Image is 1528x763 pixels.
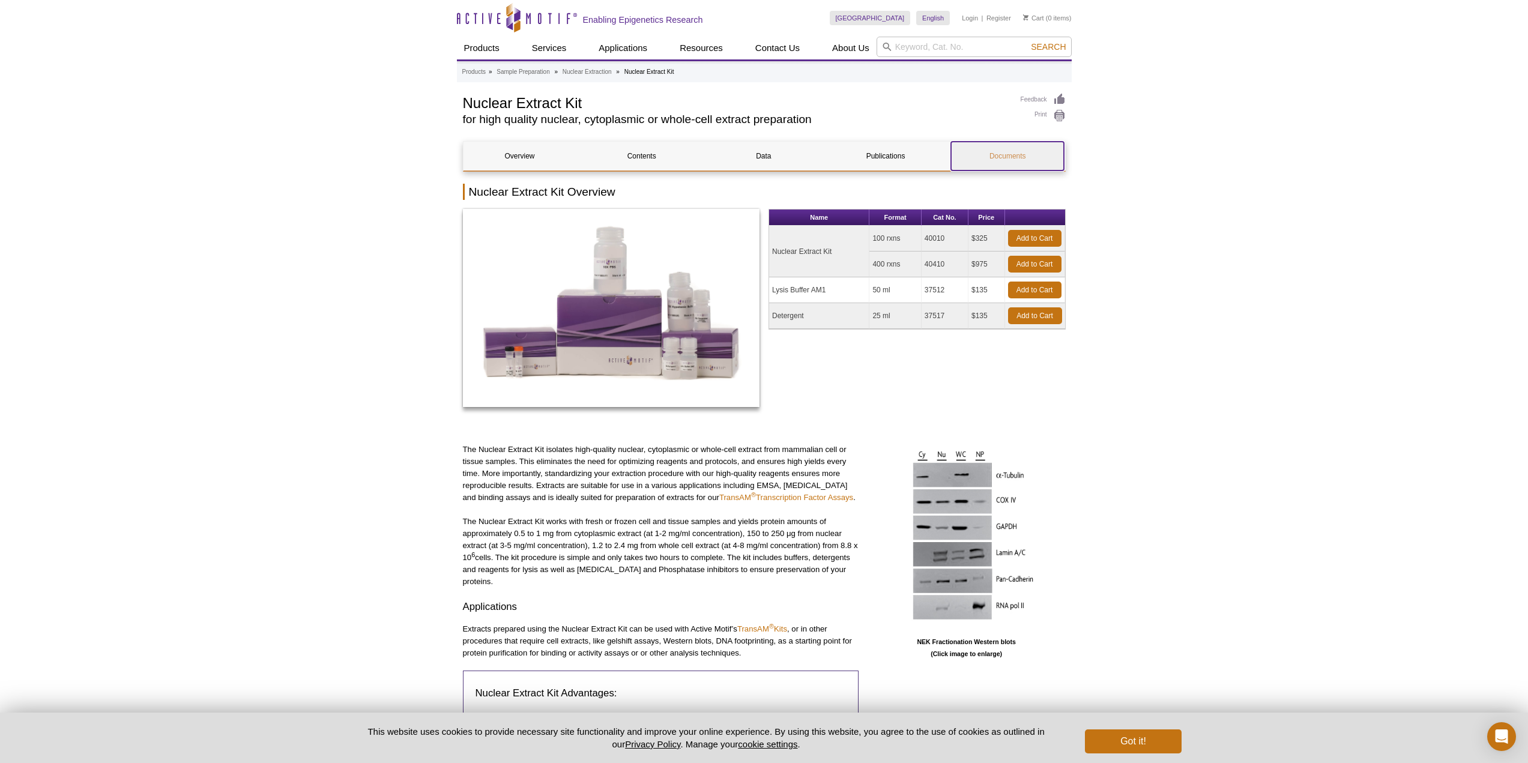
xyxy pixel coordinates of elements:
[825,37,877,59] a: About Us
[497,67,549,77] a: Sample Preparation
[554,68,558,75] li: »
[525,37,574,59] a: Services
[968,303,1005,329] td: $135
[1031,42,1066,52] span: Search
[457,37,507,59] a: Products
[922,252,968,277] td: 40410
[464,142,576,170] a: Overview
[922,277,968,303] td: 37512
[347,725,1066,750] p: This website uses cookies to provide necessary site functionality and improve your online experie...
[1027,41,1069,52] button: Search
[1085,729,1181,753] button: Got it!
[672,37,730,59] a: Resources
[769,303,869,329] td: Detergent
[476,686,846,701] h3: Nuclear Extract Kit Advantages:
[769,226,869,277] td: Nuclear Extract Kit
[1487,722,1516,751] div: Open Intercom Messenger
[982,11,983,25] li: |
[951,142,1064,170] a: Documents
[1008,307,1062,324] a: Add to Cart
[616,68,620,75] li: »
[1023,14,1044,22] a: Cart
[585,142,698,170] a: Contents
[968,226,1005,252] td: $325
[968,210,1005,226] th: Price
[1023,11,1072,25] li: (0 items)
[463,93,1009,111] h1: Nuclear Extract Kit
[463,209,760,407] img: Nuclear Extract Kit
[591,37,654,59] a: Applications
[962,14,978,22] a: Login
[563,67,612,77] a: Nuclear Extraction
[1008,230,1061,247] a: Add to Cart
[869,226,921,252] td: 100 rxns
[1021,109,1066,122] a: Print
[968,277,1005,303] td: $135
[769,210,869,226] th: Name
[986,14,1011,22] a: Register
[892,444,1042,632] img: NEK Fractionation Western blots
[877,37,1072,57] input: Keyword, Cat. No.
[719,493,853,502] a: TransAM®Transcription Factor Assays
[707,142,820,170] a: Data
[922,226,968,252] td: 40010
[463,184,1066,200] h2: Nuclear Extract Kit Overview
[1023,14,1028,20] img: Your Cart
[769,277,869,303] td: Lysis Buffer AM1
[968,252,1005,277] td: $975
[463,444,859,504] p: The Nuclear Extract Kit isolates high-quality nuclear, cytoplasmic or whole-cell extract from mam...
[829,142,942,170] a: Publications
[922,210,968,226] th: Cat No.
[748,37,807,59] a: Contact Us
[830,11,911,25] a: [GEOGRAPHIC_DATA]
[869,277,921,303] td: 50 ml
[463,516,859,588] p: The Nuclear Extract Kit works with fresh or frozen cell and tissue samples and yields protein amo...
[463,623,859,659] p: Extracts prepared using the Nuclear Extract Kit can be used with Active Motif’s , or in other pro...
[463,114,1009,125] h2: for high quality nuclear, cytoplasmic or whole-cell extract preparation
[869,303,921,329] td: 25 ml
[462,67,486,77] a: Products
[625,739,680,749] a: Privacy Policy
[869,252,921,277] td: 400 rxns
[922,303,968,329] td: 37517
[737,624,787,633] a: TransAM®Kits
[1008,282,1061,298] a: Add to Cart
[917,638,1015,657] b: NEK Fractionation Western blots (Click image to enlarge)
[869,210,921,226] th: Format
[769,622,774,629] sup: ®
[1021,93,1066,106] a: Feedback
[471,550,475,558] sup: 6
[738,739,797,749] button: cookie settings
[916,11,950,25] a: English
[751,491,756,498] sup: ®
[489,68,492,75] li: »
[494,710,835,722] li: Quality-controlled reagents ensure reproducibility
[463,600,859,614] h3: Applications
[1008,256,1061,273] a: Add to Cart
[624,68,674,75] li: Nuclear Extract Kit
[583,14,703,25] h2: Enabling Epigenetics Research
